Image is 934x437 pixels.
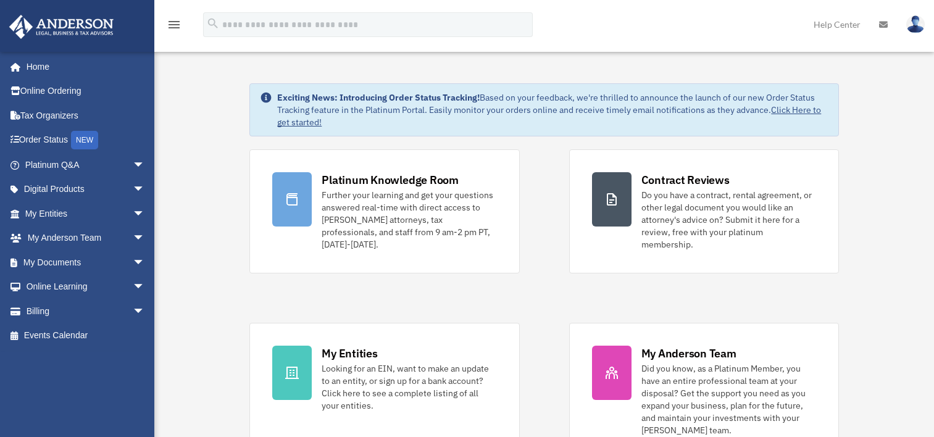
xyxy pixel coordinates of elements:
[277,104,821,128] a: Click Here to get started!
[641,362,816,436] div: Did you know, as a Platinum Member, you have an entire professional team at your disposal? Get th...
[641,346,736,361] div: My Anderson Team
[133,299,157,324] span: arrow_drop_down
[133,250,157,275] span: arrow_drop_down
[9,152,164,177] a: Platinum Q&Aarrow_drop_down
[322,346,377,361] div: My Entities
[249,149,519,273] a: Platinum Knowledge Room Further your learning and get your questions answered real-time with dire...
[167,17,181,32] i: menu
[322,189,496,251] div: Further your learning and get your questions answered real-time with direct access to [PERSON_NAM...
[206,17,220,30] i: search
[167,22,181,32] a: menu
[9,323,164,348] a: Events Calendar
[133,201,157,227] span: arrow_drop_down
[133,275,157,300] span: arrow_drop_down
[9,177,164,202] a: Digital Productsarrow_drop_down
[9,226,164,251] a: My Anderson Teamarrow_drop_down
[906,15,925,33] img: User Pic
[9,201,164,226] a: My Entitiesarrow_drop_down
[322,172,459,188] div: Platinum Knowledge Room
[641,189,816,251] div: Do you have a contract, rental agreement, or other legal document you would like an attorney's ad...
[277,91,828,128] div: Based on your feedback, we're thrilled to announce the launch of our new Order Status Tracking fe...
[322,362,496,412] div: Looking for an EIN, want to make an update to an entity, or sign up for a bank account? Click her...
[9,79,164,104] a: Online Ordering
[569,149,839,273] a: Contract Reviews Do you have a contract, rental agreement, or other legal document you would like...
[641,172,730,188] div: Contract Reviews
[71,131,98,149] div: NEW
[9,128,164,153] a: Order StatusNEW
[9,54,157,79] a: Home
[9,103,164,128] a: Tax Organizers
[6,15,117,39] img: Anderson Advisors Platinum Portal
[133,177,157,202] span: arrow_drop_down
[277,92,480,103] strong: Exciting News: Introducing Order Status Tracking!
[9,275,164,299] a: Online Learningarrow_drop_down
[133,226,157,251] span: arrow_drop_down
[9,250,164,275] a: My Documentsarrow_drop_down
[133,152,157,178] span: arrow_drop_down
[9,299,164,323] a: Billingarrow_drop_down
